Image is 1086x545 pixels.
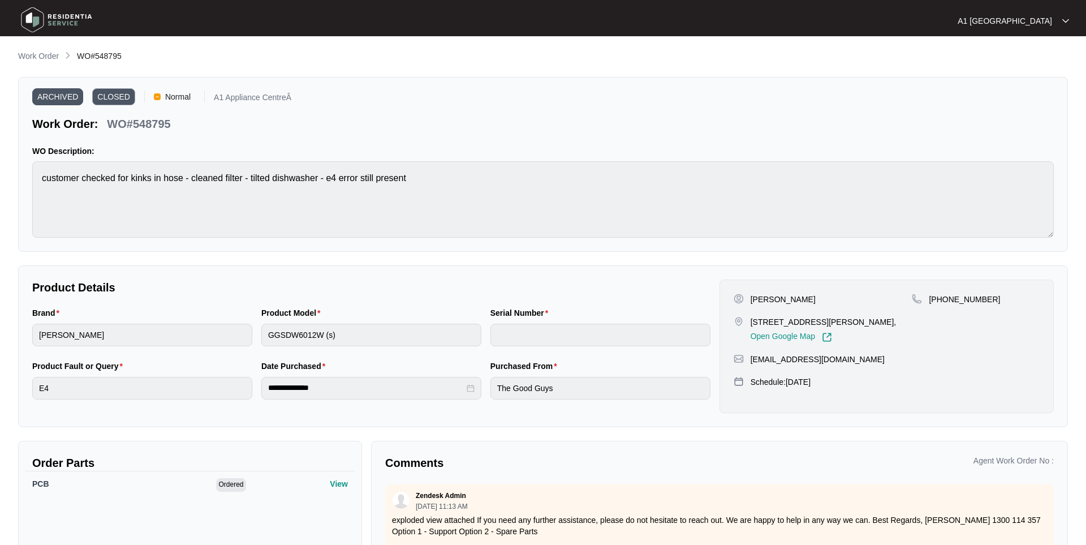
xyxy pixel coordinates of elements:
[822,332,832,342] img: Link-External
[734,354,744,364] img: map-pin
[261,324,481,346] input: Product Model
[214,93,291,105] p: A1 Appliance CentreÂ
[1062,18,1069,24] img: dropdown arrow
[32,361,127,372] label: Product Fault or Query
[161,88,195,105] span: Normal
[751,376,811,388] p: Schedule: [DATE]
[32,116,98,132] p: Work Order:
[385,455,712,471] p: Comments
[63,51,72,60] img: chevron-right
[216,478,245,492] span: Ordered
[92,88,135,105] span: CLOSED
[490,307,553,319] label: Serial Number
[490,377,710,400] input: Purchased From
[32,324,252,346] input: Brand
[416,503,468,510] p: [DATE] 11:13 AM
[751,354,885,365] p: [EMAIL_ADDRESS][DOMAIN_NAME]
[929,294,1000,305] p: [PHONE_NUMBER]
[751,332,832,342] a: Open Google Map
[490,324,710,346] input: Serial Number
[751,294,816,305] p: [PERSON_NAME]
[751,316,897,328] p: [STREET_ADDRESS][PERSON_NAME],
[16,50,61,63] a: Work Order
[958,15,1052,27] p: A1 [GEOGRAPHIC_DATA]
[32,479,49,488] span: PCB
[393,492,410,509] img: user.svg
[32,280,710,295] p: Product Details
[32,307,64,319] label: Brand
[32,145,1054,157] p: WO Description:
[77,52,122,61] span: WO#548795
[107,116,170,132] p: WO#548795
[330,478,348,490] p: View
[32,161,1054,238] textarea: customer checked for kinks in hose - cleaned filter - tilted dishwasher - e4 error still present
[490,361,562,372] label: Purchased From
[261,307,325,319] label: Product Model
[32,377,252,400] input: Product Fault or Query
[32,88,83,105] span: ARCHIVED
[734,376,744,387] img: map-pin
[17,3,96,37] img: residentia service logo
[734,294,744,304] img: user-pin
[973,455,1054,466] p: Agent Work Order No :
[912,294,922,304] img: map-pin
[32,455,348,471] p: Order Parts
[154,93,161,100] img: Vercel Logo
[268,382,464,394] input: Date Purchased
[261,361,330,372] label: Date Purchased
[416,491,466,500] p: Zendesk Admin
[18,50,59,62] p: Work Order
[392,514,1047,537] p: exploded view attached If you need any further assistance, please do not hesitate to reach out. W...
[734,316,744,327] img: map-pin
